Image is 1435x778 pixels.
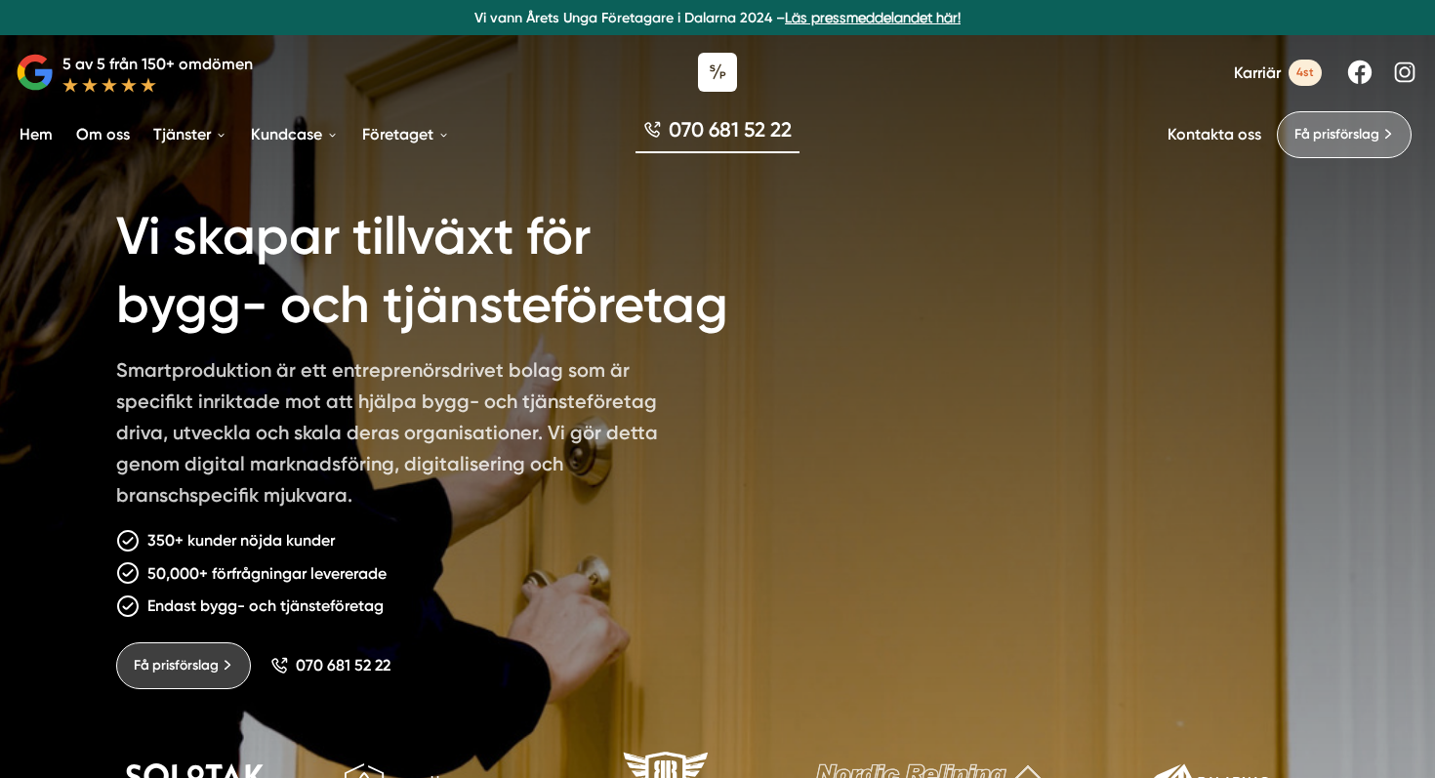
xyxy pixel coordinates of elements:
[1294,124,1379,145] span: Få prisförslag
[1277,111,1412,158] a: Få prisförslag
[669,115,792,143] span: 070 681 52 22
[1234,63,1281,82] span: Karriär
[247,109,343,159] a: Kundcase
[116,642,251,689] a: Få prisförslag
[16,109,57,159] a: Hem
[72,109,134,159] a: Om oss
[62,52,253,76] p: 5 av 5 från 150+ omdömen
[134,655,219,676] span: Få prisförslag
[8,8,1427,27] p: Vi vann Årets Unga Företagare i Dalarna 2024 –
[270,656,390,675] a: 070 681 52 22
[1168,125,1261,143] a: Kontakta oss
[147,528,335,553] p: 350+ kunder nöjda kunder
[147,594,384,618] p: Endast bygg- och tjänsteföretag
[1234,60,1322,86] a: Karriär 4st
[116,354,678,518] p: Smartproduktion är ett entreprenörsdrivet bolag som är specifikt inriktade mot att hjälpa bygg- o...
[149,109,231,159] a: Tjänster
[785,10,961,25] a: Läs pressmeddelandet här!
[358,109,454,159] a: Företaget
[635,115,799,153] a: 070 681 52 22
[296,656,390,675] span: 070 681 52 22
[1289,60,1322,86] span: 4st
[147,561,387,586] p: 50,000+ förfrågningar levererade
[116,180,799,354] h1: Vi skapar tillväxt för bygg- och tjänsteföretag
